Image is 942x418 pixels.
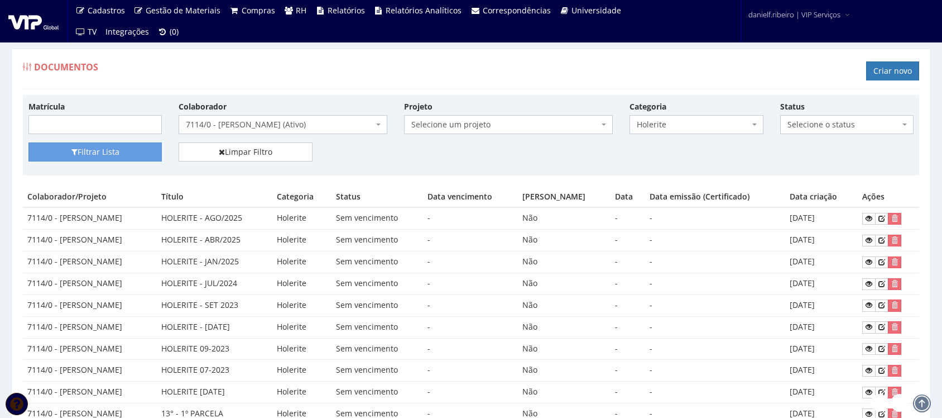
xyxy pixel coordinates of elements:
[518,382,611,403] td: Não
[571,5,621,16] span: Universidade
[645,382,785,403] td: -
[28,142,162,161] button: Filtrar Lista
[179,101,227,112] label: Colaborador
[71,21,101,42] a: TV
[518,187,611,207] th: [PERSON_NAME]
[518,273,611,294] td: Não
[645,187,785,207] th: Data emissão (Certificado)
[423,360,518,382] td: -
[328,5,365,16] span: Relatórios
[611,251,645,273] td: -
[272,187,331,207] th: Categoria
[179,115,387,134] span: 7114/0 - FABIO ROBERTO FERREIRA DE LIRA (Ativo)
[611,273,645,294] td: -
[170,26,179,37] span: (0)
[785,360,858,382] td: [DATE]
[645,273,785,294] td: -
[272,360,331,382] td: Holerite
[157,316,273,338] td: HOLERITE - [DATE]
[518,207,611,229] td: Não
[423,207,518,229] td: -
[331,251,423,273] td: Sem vencimento
[331,360,423,382] td: Sem vencimento
[404,101,432,112] label: Projeto
[272,338,331,360] td: Holerite
[611,316,645,338] td: -
[423,187,518,207] th: Data vencimento
[645,294,785,316] td: -
[787,119,900,130] span: Selecione o status
[518,294,611,316] td: Não
[157,207,273,229] td: HOLERITE - AGO/2025
[423,316,518,338] td: -
[23,187,157,207] th: Colaborador/Projeto
[331,207,423,229] td: Sem vencimento
[780,101,805,112] label: Status
[423,251,518,273] td: -
[423,338,518,360] td: -
[611,382,645,403] td: -
[331,338,423,360] td: Sem vencimento
[637,119,749,130] span: Holerite
[611,360,645,382] td: -
[611,187,645,207] th: Data
[272,316,331,338] td: Holerite
[88,5,125,16] span: Cadastros
[785,230,858,251] td: [DATE]
[331,294,423,316] td: Sem vencimento
[785,273,858,294] td: [DATE]
[611,294,645,316] td: -
[331,382,423,403] td: Sem vencimento
[23,316,157,338] td: 7114/0 - [PERSON_NAME]
[23,230,157,251] td: 7114/0 - [PERSON_NAME]
[611,230,645,251] td: -
[780,115,914,134] span: Selecione o status
[785,251,858,273] td: [DATE]
[423,230,518,251] td: -
[645,251,785,273] td: -
[629,101,666,112] label: Categoria
[272,294,331,316] td: Holerite
[645,338,785,360] td: -
[153,21,184,42] a: (0)
[272,230,331,251] td: Holerite
[785,294,858,316] td: [DATE]
[272,273,331,294] td: Holerite
[483,5,551,16] span: Correspondências
[423,273,518,294] td: -
[858,187,919,207] th: Ações
[518,251,611,273] td: Não
[157,360,273,382] td: HOLERITE 07-2023
[157,251,273,273] td: HOLERITE - JAN/2025
[28,101,65,112] label: Matrícula
[179,142,312,161] a: Limpar Filtro
[157,338,273,360] td: HOLERITE 09-2023
[518,338,611,360] td: Não
[518,230,611,251] td: Não
[331,273,423,294] td: Sem vencimento
[186,119,373,130] span: 7114/0 - FABIO ROBERTO FERREIRA DE LIRA (Ativo)
[8,13,59,30] img: logo
[157,187,273,207] th: Título
[23,251,157,273] td: 7114/0 - [PERSON_NAME]
[331,316,423,338] td: Sem vencimento
[645,207,785,229] td: -
[331,230,423,251] td: Sem vencimento
[386,5,462,16] span: Relatórios Analíticos
[423,382,518,403] td: -
[242,5,275,16] span: Compras
[785,316,858,338] td: [DATE]
[785,338,858,360] td: [DATE]
[23,338,157,360] td: 7114/0 - [PERSON_NAME]
[146,5,220,16] span: Gestão de Materiais
[785,187,858,207] th: Data criação
[331,187,423,207] th: Status
[611,207,645,229] td: -
[88,26,97,37] span: TV
[423,294,518,316] td: -
[785,382,858,403] td: [DATE]
[629,115,763,134] span: Holerite
[23,273,157,294] td: 7114/0 - [PERSON_NAME]
[157,273,273,294] td: HOLERITE - JUL/2024
[23,294,157,316] td: 7114/0 - [PERSON_NAME]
